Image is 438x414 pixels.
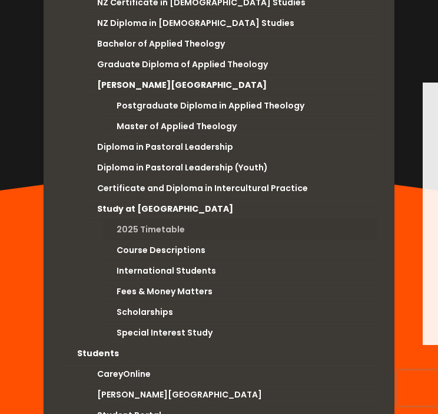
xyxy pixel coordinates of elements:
[82,199,376,219] a: Study at [GEOGRAPHIC_DATA]
[82,137,376,157] a: Diploma in Pastoral Leadership
[82,364,376,385] a: CareyOnline
[82,54,376,75] a: Graduate Diploma of Applied Theology
[82,13,376,34] a: NZ Diploma in [DEMOGRAPHIC_DATA] Studies
[103,281,377,302] a: Fees & Money Matters
[82,75,376,96] a: [PERSON_NAME][GEOGRAPHIC_DATA]
[103,261,377,281] a: International Students
[82,178,376,199] a: Certificate and Diploma in Intercultural Practice
[82,385,376,405] a: [PERSON_NAME][GEOGRAPHIC_DATA]
[103,96,377,116] a: Postgraduate Diploma in Applied Theology
[82,34,376,54] a: Bachelor of Applied Theology
[103,302,377,323] a: Scholarships
[103,219,377,240] a: 2025 Timetable
[103,240,377,261] a: Course Descriptions
[61,343,377,364] a: Students
[82,157,376,178] a: Diploma in Pastoral Leadership (Youth)
[103,116,377,137] a: Master of Applied Theology
[103,323,377,343] a: Special Interest Study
